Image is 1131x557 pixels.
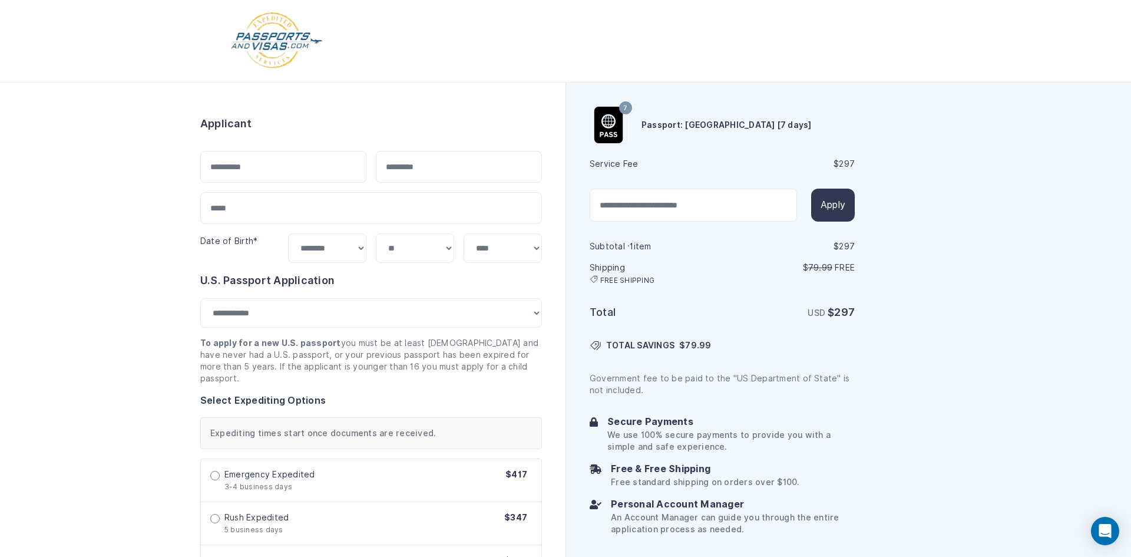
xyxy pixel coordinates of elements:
h6: Personal Account Manager [611,497,855,512]
span: 7 [623,101,627,116]
span: $417 [505,470,527,479]
h6: Free & Free Shipping [611,462,799,476]
h6: Shipping [590,262,721,285]
p: $ [723,262,855,273]
p: Government fee to be paid to the "US Department of State" is not included. [590,373,855,396]
span: Emergency Expedited [224,469,315,480]
span: $ [679,340,711,351]
h6: Subtotal · item [590,240,721,252]
div: Open Intercom Messenger [1091,517,1119,545]
h6: Service Fee [590,158,721,170]
span: USD [808,308,825,318]
div: $ [723,240,855,252]
span: 3-4 business days [224,482,292,491]
div: $ [723,158,855,170]
span: 5 business days [224,525,283,534]
h6: U.S. Passport Application [200,272,542,289]
p: Free standard shipping on orders over $100. [611,476,799,488]
strong: $ [828,306,855,318]
span: TOTAL SAVINGS [606,340,674,351]
span: 297 [839,242,855,251]
span: 1 [630,242,633,251]
p: We use 100% secure payments to provide you with a simple and safe experience. [607,429,855,453]
h6: Select Expediting Options [200,394,542,408]
span: 297 [834,306,855,318]
h6: Passport: [GEOGRAPHIC_DATA] [7 days] [641,119,812,131]
span: FREE SHIPPING [600,276,654,285]
p: you must be at least [DEMOGRAPHIC_DATA] and have never had a U.S. passport, or your previous pass... [200,337,542,384]
h6: Secure Payments [607,415,855,429]
span: $347 [504,513,527,522]
span: 79.99 [685,341,711,350]
span: 297 [839,159,855,169]
div: Expediting times start once documents are received. [200,417,542,449]
span: 79.99 [808,263,832,272]
label: Date of Birth* [200,236,257,246]
span: Free [835,263,855,272]
h6: Total [590,304,721,321]
img: Product Name [590,107,627,143]
img: Logo [230,12,323,70]
strong: To apply for a new U.S. passport [200,338,341,348]
button: Apply [811,189,855,222]
span: Rush Expedited [224,512,289,523]
h6: Applicant [200,116,252,132]
p: An Account Manager can guide you through the entire application process as needed. [611,512,855,535]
